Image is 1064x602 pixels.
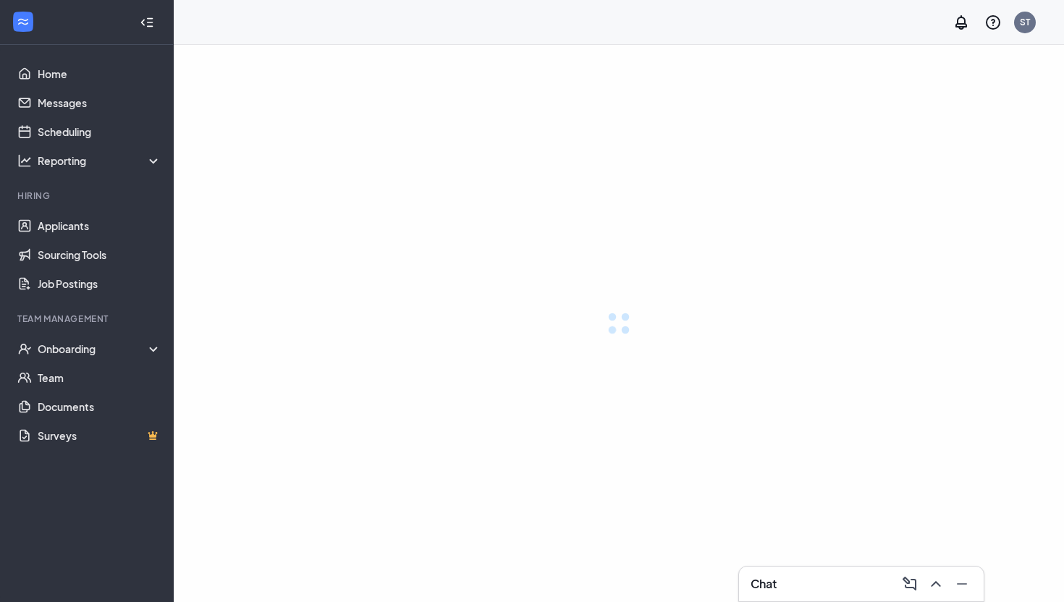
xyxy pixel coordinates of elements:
svg: Minimize [953,575,971,593]
a: Home [38,59,161,88]
div: Hiring [17,190,159,202]
button: Minimize [949,572,972,595]
svg: ComposeMessage [901,575,919,593]
h3: Chat [751,576,777,592]
div: Reporting [38,153,162,168]
div: ST [1020,16,1030,28]
svg: Notifications [953,14,970,31]
div: Onboarding [38,342,162,356]
button: ComposeMessage [897,572,920,595]
a: Applicants [38,211,161,240]
svg: Collapse [140,15,154,30]
svg: QuestionInfo [984,14,1002,31]
a: Sourcing Tools [38,240,161,269]
a: Documents [38,392,161,421]
svg: ChevronUp [927,575,945,593]
a: Job Postings [38,269,161,298]
a: Scheduling [38,117,161,146]
div: Team Management [17,313,159,325]
button: ChevronUp [923,572,946,595]
svg: WorkstreamLogo [16,14,30,29]
a: Team [38,363,161,392]
a: Messages [38,88,161,117]
svg: UserCheck [17,342,32,356]
a: SurveysCrown [38,421,161,450]
svg: Analysis [17,153,32,168]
